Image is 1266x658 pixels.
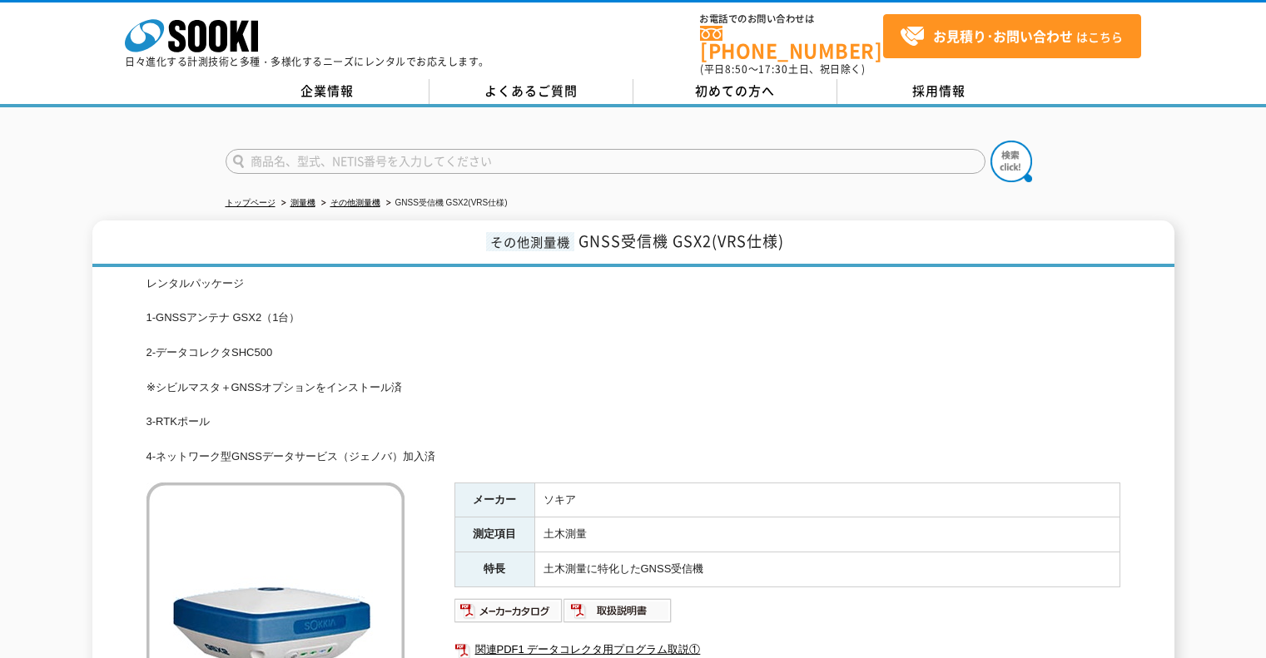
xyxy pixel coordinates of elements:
[226,79,429,104] a: 企業情報
[883,14,1141,58] a: お見積り･お問い合わせはこちら
[330,198,380,207] a: その他測量機
[429,79,633,104] a: よくあるご質問
[454,552,534,587] th: 特長
[226,198,276,207] a: トップページ
[454,597,563,624] img: メーカーカタログ
[454,608,563,621] a: メーカーカタログ
[578,230,784,252] span: GNSS受信機 GSX2(VRS仕様)
[700,26,883,60] a: [PHONE_NUMBER]
[534,517,1120,552] td: 土木測量
[837,79,1041,104] a: 採用情報
[725,62,748,77] span: 8:50
[563,597,673,624] img: 取扱説明書
[700,14,883,24] span: お電話でのお問い合わせは
[933,26,1073,46] strong: お見積り･お問い合わせ
[700,62,865,77] span: (平日 ～ 土日、祝日除く)
[563,608,673,621] a: 取扱説明書
[226,149,985,174] input: 商品名、型式、NETIS番号を入力してください
[486,232,574,251] span: その他測量機
[633,79,837,104] a: 初めての方へ
[454,517,534,552] th: 測定項目
[695,82,775,100] span: 初めての方へ
[534,482,1120,517] td: ソキア
[383,195,508,212] li: GNSS受信機 GSX2(VRS仕様)
[990,141,1032,182] img: btn_search.png
[146,275,1120,466] div: レンタルパッケージ 1-GNSSアンテナ GSX2（1台） 2-データコレクタSHC500 ※シビルマスタ＋GNSSオプションをインストール済 3-RTKポール 4-ネットワーク型GNSSデータ...
[290,198,315,207] a: 測量機
[534,552,1120,587] td: 土木測量に特化したGNSS受信機
[454,482,534,517] th: メーカー
[125,57,489,67] p: 日々進化する計測技術と多種・多様化するニーズにレンタルでお応えします。
[900,24,1123,49] span: はこちら
[758,62,788,77] span: 17:30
